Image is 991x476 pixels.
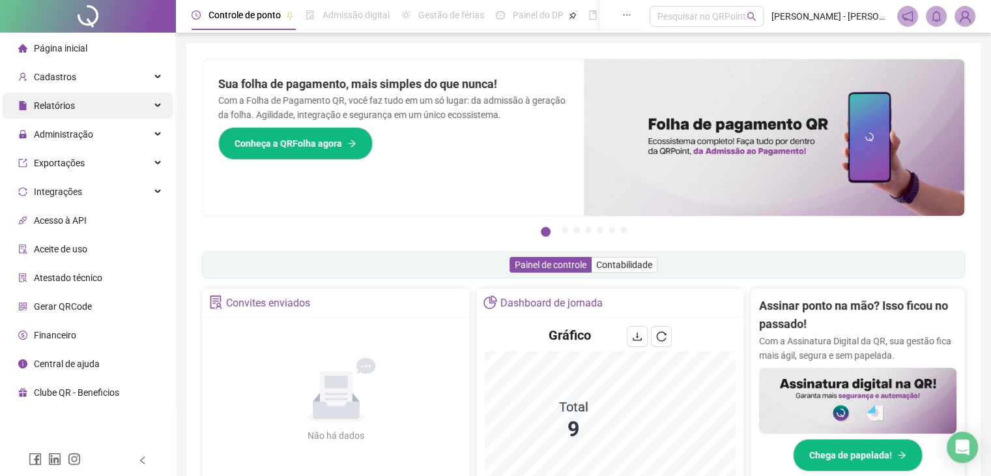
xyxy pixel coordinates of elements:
span: Gerar QRCode [34,301,92,312]
button: 6 [609,227,615,233]
span: sun [401,10,410,20]
span: book [588,10,597,20]
p: Com a Folha de Pagamento QR, você faz tudo em um só lugar: da admissão à geração da folha. Agilid... [218,93,568,122]
span: instagram [68,453,81,466]
img: banner%2F02c71560-61a6-44d4-94b9-c8ab97240462.png [759,368,956,434]
span: Chega de papelada! [809,448,892,462]
span: left [138,456,147,465]
span: Gestão de férias [418,10,484,20]
button: 7 [620,227,627,233]
span: lock [18,130,27,139]
span: clock-circle [192,10,201,20]
span: Financeiro [34,330,76,340]
button: 5 [597,227,603,233]
div: Não há dados [276,428,396,443]
span: arrow-right [897,451,906,460]
div: Dashboard de jornada [500,292,603,314]
span: linkedin [48,453,61,466]
h2: Sua folha de pagamento, mais simples do que nunca! [218,75,568,93]
span: solution [209,295,223,309]
span: arrow-right [347,139,356,148]
button: Conheça a QRFolha agora [218,127,373,160]
span: bell [930,10,942,22]
span: reload [656,331,667,342]
span: Página inicial [34,43,87,53]
span: Conheça a QRFolha agora [235,136,342,151]
img: banner%2F8d14a306-6205-4263-8e5b-06e9a85ad873.png [584,59,965,216]
h2: Assinar ponto na mão? Isso ficou no passado! [759,297,956,334]
span: [PERSON_NAME] - [PERSON_NAME] GIFFONI LTDA [771,9,889,23]
span: file-done [306,10,315,20]
span: file [18,101,27,110]
span: qrcode [18,302,27,311]
span: Central de ajuda [34,359,100,369]
span: Contabilidade [596,260,652,270]
span: audit [18,245,27,254]
span: Relatórios [34,100,75,111]
span: solution [18,273,27,282]
button: 1 [541,227,551,237]
span: Administração [34,129,93,140]
span: Clube QR - Beneficios [34,387,119,398]
span: notification [902,10,913,22]
span: user-add [18,72,27,82]
button: Chega de papelada! [793,439,923,471]
span: ellipsis [622,10,631,20]
span: Exportações [34,158,85,168]
span: pie-chart [483,295,497,309]
span: Aceite de uso [34,244,87,254]
p: Com a Assinatura Digital da QR, sua gestão fica mais ágil, segura e sem papelada. [759,334,956,363]
span: Admissão digital [323,10,390,20]
span: Atestado técnico [34,273,102,283]
button: 2 [562,227,568,233]
img: 93391 [955,7,975,26]
span: Cadastros [34,72,76,82]
span: download [632,331,642,342]
span: Painel de controle [515,260,586,270]
span: dashboard [496,10,505,20]
span: Painel do DP [513,10,564,20]
span: dollar [18,331,27,340]
button: 3 [573,227,580,233]
span: Controle de ponto [208,10,281,20]
div: Convites enviados [226,292,310,314]
span: pushpin [569,12,577,20]
span: Integrações [34,186,82,197]
span: export [18,158,27,168]
span: search [747,12,756,22]
span: home [18,44,27,53]
span: api [18,216,27,225]
span: pushpin [286,12,294,20]
span: gift [18,388,27,397]
span: facebook [29,453,42,466]
span: sync [18,187,27,196]
span: info-circle [18,359,27,368]
span: Acesso à API [34,215,87,226]
div: Open Intercom Messenger [947,432,978,463]
button: 4 [585,227,592,233]
h4: Gráfico [549,326,591,344]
